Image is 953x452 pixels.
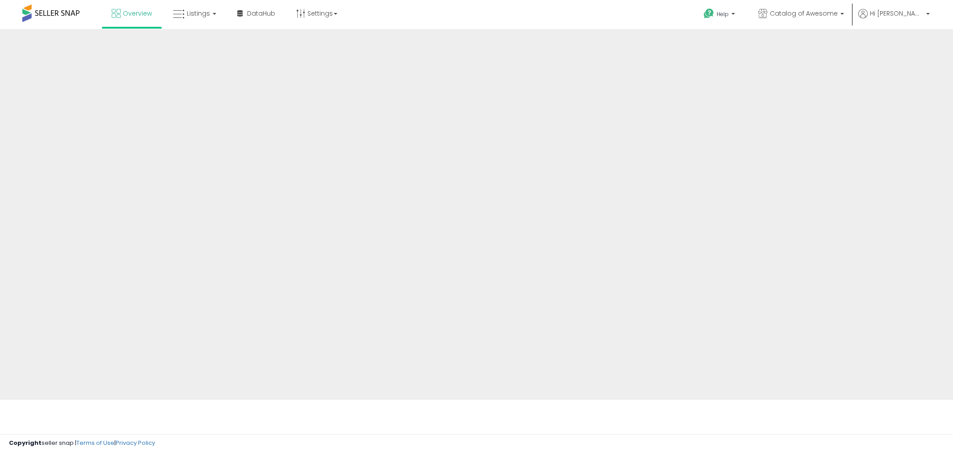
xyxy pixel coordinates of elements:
[123,9,152,18] span: Overview
[187,9,210,18] span: Listings
[247,9,275,18] span: DataHub
[770,9,838,18] span: Catalog of Awesome
[717,10,729,18] span: Help
[870,9,924,18] span: Hi [PERSON_NAME]
[703,8,714,19] i: Get Help
[858,9,930,29] a: Hi [PERSON_NAME]
[697,1,744,29] a: Help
